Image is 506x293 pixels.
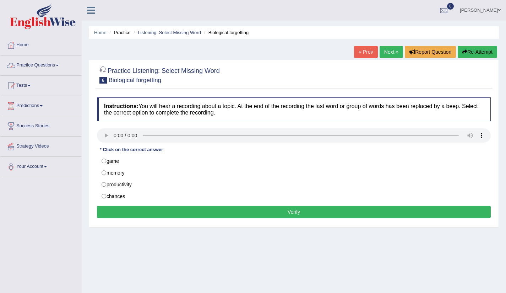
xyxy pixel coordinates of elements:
a: Tests [0,76,81,94]
a: Strategy Videos [0,137,81,154]
a: Home [94,30,107,35]
a: Predictions [0,96,81,114]
button: Report Question [405,46,456,58]
a: « Prev [354,46,377,58]
label: game [97,155,491,167]
h4: You will hear a recording about a topic. At the end of the recording the last word or group of wo... [97,97,491,121]
span: 6 [99,77,107,84]
button: Re-Attempt [458,46,497,58]
a: Listening: Select Missing Word [138,30,201,35]
small: Biological forgetting [109,77,161,84]
a: Home [0,35,81,53]
label: productivity [97,179,491,191]
a: Success Stories [0,116,81,134]
button: Verify [97,206,491,218]
a: Next » [380,46,403,58]
li: Practice [108,29,130,36]
div: * Click on the correct answer [97,146,166,153]
label: chances [97,190,491,202]
b: Instructions: [104,103,138,109]
a: Practice Questions [0,55,81,73]
label: memory [97,167,491,179]
span: 0 [447,3,454,10]
h2: Practice Listening: Select Missing Word [97,66,220,84]
li: Biological forgetting [202,29,249,36]
a: Your Account [0,157,81,175]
